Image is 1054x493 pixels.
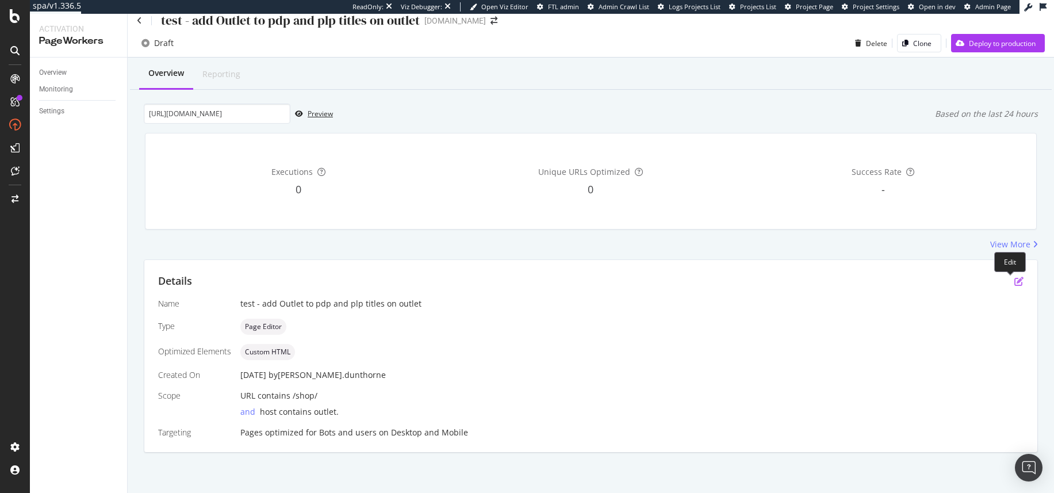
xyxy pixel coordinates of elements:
span: Projects List [740,2,776,11]
div: Desktop and Mobile [391,427,468,438]
div: test - add Outlet to pdp and plp titles on outlet [161,12,420,29]
span: Custom HTML [245,349,290,356]
a: Project Settings [842,2,899,12]
span: Unique URLs Optimized [538,166,630,177]
div: [DATE] [240,369,1024,381]
span: Admin Page [975,2,1011,11]
div: Settings [39,105,64,117]
div: Details [158,274,192,289]
a: Project Page [785,2,833,12]
button: Delete [850,34,887,52]
div: pen-to-square [1014,277,1024,286]
div: Delete [866,39,887,48]
div: Activation [39,23,118,35]
span: Admin Crawl List [599,2,649,11]
div: Draft [154,37,174,49]
button: Preview [290,105,333,123]
div: Open Intercom Messenger [1015,454,1042,481]
div: Viz Debugger: [401,2,442,12]
div: Pages optimized for on [240,427,1024,438]
span: 0 [296,182,301,196]
div: by [PERSON_NAME].dunthorne [269,369,386,381]
div: Optimized Elements [158,346,231,357]
div: ReadOnly: [352,2,384,12]
span: - [881,182,885,196]
div: Name [158,298,231,309]
div: [DOMAIN_NAME] [424,15,486,26]
div: Overview [39,67,67,79]
a: Settings [39,105,119,117]
div: Created On [158,369,231,381]
span: Project Page [796,2,833,11]
div: arrow-right-arrow-left [490,17,497,25]
a: Admin Crawl List [588,2,649,12]
a: Overview [39,67,119,79]
a: Projects List [729,2,776,12]
span: Logs Projects List [669,2,720,11]
a: FTL admin [537,2,579,12]
div: neutral label [240,319,286,335]
span: FTL admin [548,2,579,11]
div: neutral label [240,344,295,360]
div: Deploy to production [969,39,1036,48]
span: Open in dev [919,2,956,11]
div: Edit [994,252,1026,272]
a: Admin Page [964,2,1011,12]
button: Deploy to production [951,34,1045,52]
div: View More [990,239,1030,250]
span: 0 [588,182,593,196]
div: Bots and users [319,427,377,438]
span: Open Viz Editor [481,2,528,11]
div: PageWorkers [39,35,118,48]
div: Reporting [202,68,240,80]
span: URL contains /shop/ [240,390,317,401]
a: Open in dev [908,2,956,12]
div: Scope [158,390,231,402]
span: Success Rate [852,166,902,177]
a: Monitoring [39,83,119,95]
div: Preview [308,109,333,119]
div: Clone [913,39,932,48]
button: Clone [897,34,941,52]
div: Overview [148,67,184,79]
div: Targeting [158,427,231,438]
div: Monitoring [39,83,73,95]
span: Executions [271,166,313,177]
span: host contains outlet. [260,406,339,417]
a: Logs Projects List [658,2,720,12]
a: View More [990,239,1038,250]
div: Based on the last 24 hours [935,108,1038,120]
input: Preview your optimization on a URL [144,104,290,124]
span: Page Editor [245,323,282,330]
div: and [240,406,260,418]
a: Click to go back [137,17,142,25]
a: Open Viz Editor [470,2,528,12]
span: Project Settings [853,2,899,11]
div: Type [158,320,231,332]
div: test - add Outlet to pdp and plp titles on outlet [240,298,1024,309]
